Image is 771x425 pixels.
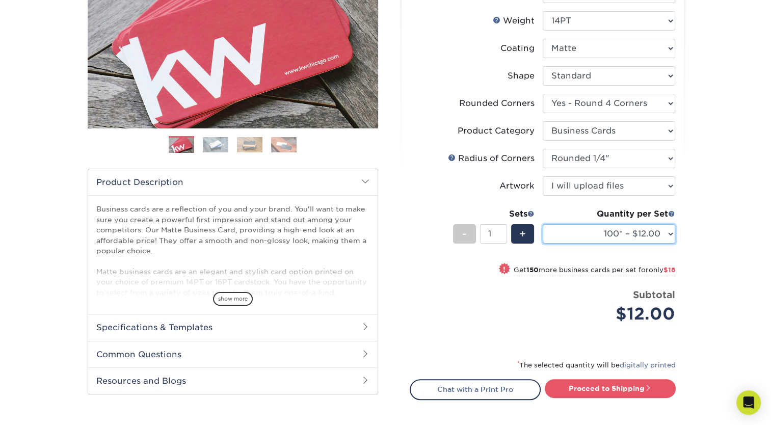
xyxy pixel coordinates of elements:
[493,15,535,27] div: Weight
[459,97,535,110] div: Rounded Corners
[169,132,194,158] img: Business Cards 01
[410,379,541,400] a: Chat with a Print Pro
[88,367,378,394] h2: Resources and Blogs
[237,137,262,152] img: Business Cards 03
[500,42,535,55] div: Coating
[633,289,675,300] strong: Subtotal
[649,266,675,274] span: only
[526,266,539,274] strong: 150
[458,125,535,137] div: Product Category
[503,264,506,275] span: !
[736,390,761,415] div: Open Intercom Messenger
[550,302,675,326] div: $12.00
[213,292,253,306] span: show more
[517,361,676,369] small: The selected quantity will be
[271,137,297,152] img: Business Cards 04
[620,361,676,369] a: digitally printed
[448,152,535,165] div: Radius of Corners
[203,137,228,152] img: Business Cards 02
[88,314,378,340] h2: Specifications & Templates
[519,226,526,242] span: +
[514,266,675,276] small: Get more business cards per set for
[462,226,467,242] span: -
[508,70,535,82] div: Shape
[545,379,676,397] a: Proceed to Shipping
[453,208,535,220] div: Sets
[499,180,535,192] div: Artwork
[663,266,675,274] span: $18
[543,208,675,220] div: Quantity per Set
[88,169,378,195] h2: Product Description
[96,204,369,349] p: Business cards are a reflection of you and your brand. You'll want to make sure you create a powe...
[88,341,378,367] h2: Common Questions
